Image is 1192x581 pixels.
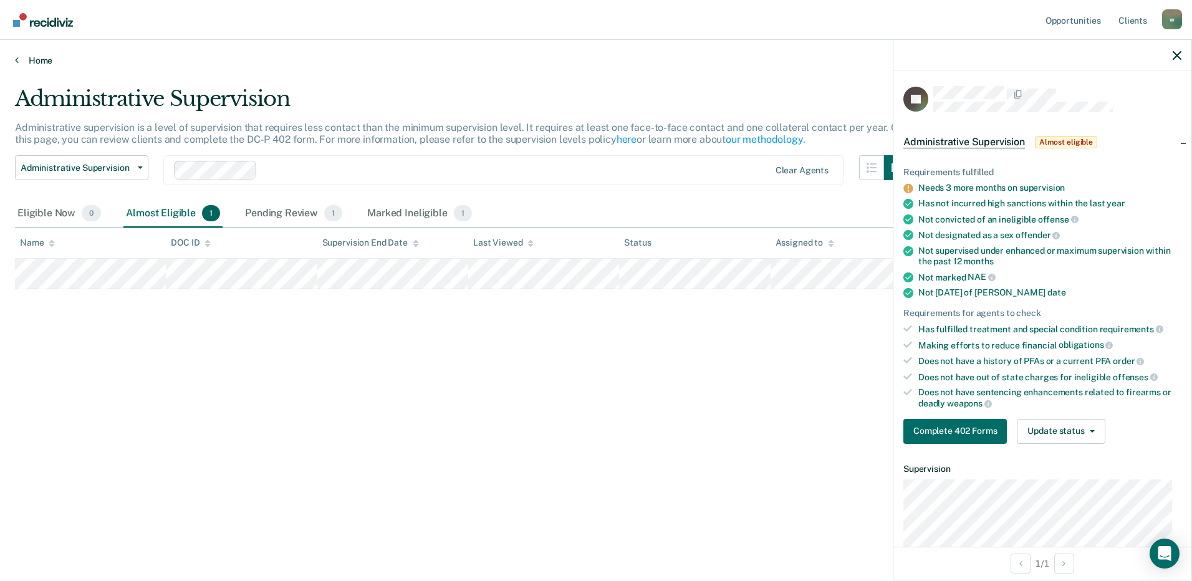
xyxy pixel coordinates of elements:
div: Open Intercom Messenger [1150,539,1180,569]
span: weapons [947,398,992,408]
div: DOC ID [171,238,211,248]
span: Almost eligible [1035,136,1097,148]
span: offenses [1113,372,1158,382]
button: Update status [1017,419,1105,444]
button: Next Opportunity [1054,554,1074,574]
span: months [963,256,993,266]
div: Not convicted of an ineligible [918,214,1181,225]
div: Does not have a history of PFAs or a current PFA order [918,355,1181,367]
div: Clear agents [776,165,829,176]
span: 1 [202,205,220,221]
a: here [617,133,637,145]
div: Almost Eligible [123,200,223,228]
div: Needs 3 more months on supervision [918,183,1181,193]
div: Assigned to [776,238,834,248]
div: Has fulfilled treatment and special condition [918,324,1181,335]
div: Marked Ineligible [365,200,474,228]
div: Not [DATE] of [PERSON_NAME] [918,287,1181,298]
a: Home [15,55,1177,66]
div: Administrative Supervision [15,86,909,122]
div: Requirements for agents to check [903,308,1181,319]
dt: Supervision [903,464,1181,474]
span: year [1107,198,1125,208]
a: Navigate to form link [903,419,1012,444]
button: Profile dropdown button [1162,9,1182,29]
span: 1 [324,205,342,221]
a: our methodology [726,133,803,145]
span: date [1047,287,1065,297]
span: obligations [1059,340,1113,350]
span: Administrative Supervision [903,136,1025,148]
div: Not supervised under enhanced or maximum supervision within the past 12 [918,246,1181,267]
div: Administrative SupervisionAlmost eligible [893,122,1191,162]
div: Pending Review [243,200,345,228]
span: offense [1038,214,1079,224]
div: Does not have out of state charges for ineligible [918,372,1181,383]
span: NAE [968,272,995,282]
div: Eligible Now [15,200,103,228]
div: Not designated as a sex [918,229,1181,241]
div: Status [624,238,651,248]
div: Supervision End Date [322,238,419,248]
div: Has not incurred high sanctions within the last [918,198,1181,209]
span: requirements [1100,324,1163,334]
img: Recidiviz [13,13,73,27]
div: Last Viewed [473,238,534,248]
div: Name [20,238,55,248]
span: Administrative Supervision [21,163,133,173]
span: 1 [454,205,472,221]
div: Not marked [918,272,1181,283]
span: offender [1016,230,1060,240]
p: Administrative supervision is a level of supervision that requires less contact than the minimum ... [15,122,904,145]
div: Making efforts to reduce financial [918,340,1181,351]
div: w [1162,9,1182,29]
button: Complete 402 Forms [903,419,1007,444]
span: 0 [82,205,101,221]
div: 1 / 1 [893,547,1191,580]
button: Previous Opportunity [1011,554,1031,574]
div: Requirements fulfilled [903,167,1181,178]
div: Does not have sentencing enhancements related to firearms or deadly [918,387,1181,408]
